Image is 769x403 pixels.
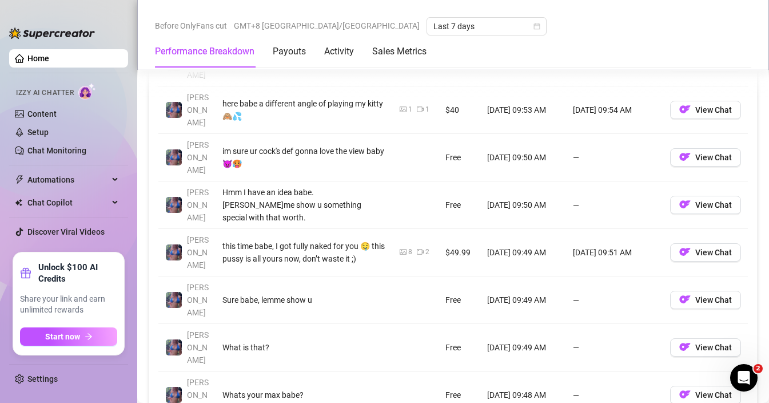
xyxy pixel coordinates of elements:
[27,128,49,137] a: Setup
[187,188,209,222] span: [PERSON_NAME]
[222,186,386,224] div: Hmm I have an idea babe. [PERSON_NAME]me show u something special with that worth.
[695,248,732,257] span: View Chat
[480,181,566,229] td: [DATE] 09:50 AM
[439,276,480,324] td: Free
[439,86,480,134] td: $40
[16,88,74,98] span: Izzy AI Chatter
[480,86,566,134] td: [DATE] 09:53 AM
[566,229,663,276] td: [DATE] 09:51 AM
[166,292,182,308] img: Jaylie
[670,203,741,212] a: OFView Chat
[20,327,117,346] button: Start nowarrow-right
[439,229,480,276] td: $49.99
[234,17,420,34] span: GMT+8 [GEOGRAPHIC_DATA]/[GEOGRAPHIC_DATA]
[670,101,741,119] button: OFView Chat
[425,247,429,258] div: 2
[679,341,691,353] img: OF
[695,105,732,114] span: View Chat
[566,181,663,229] td: —
[695,153,732,162] span: View Chat
[400,248,407,255] span: picture
[417,248,424,255] span: video-camera
[439,324,480,372] td: Free
[480,276,566,324] td: [DATE] 09:49 AM
[15,199,22,207] img: Chat Copilot
[222,97,386,123] div: here babe a different angle of playing my kitty🙈💦
[679,199,691,210] img: OF
[670,250,741,259] a: OFView Chat
[417,106,424,113] span: video-camera
[439,134,480,181] td: Free
[20,267,31,279] span: gift
[324,45,354,58] div: Activity
[38,262,117,285] strong: Unlock $100 AI Credits
[670,196,741,214] button: OFView Chat
[9,27,95,39] img: logo-BBDzfeDw.svg
[754,364,763,373] span: 2
[155,45,254,58] div: Performance Breakdown
[27,171,109,189] span: Automations
[439,181,480,229] td: Free
[222,389,386,401] div: Whats your max babe?
[222,145,386,170] div: im sure ur cock's def gonna love the view baby 😈🥵
[166,102,182,118] img: Jaylie
[166,387,182,403] img: Jaylie
[670,291,741,309] button: OFView Chat
[187,45,209,80] span: [PERSON_NAME]
[222,341,386,354] div: What is that?
[187,235,209,270] span: [PERSON_NAME]
[670,298,741,307] a: OFView Chat
[27,374,58,384] a: Settings
[670,108,741,117] a: OFView Chat
[27,54,49,63] a: Home
[670,338,741,357] button: OFView Chat
[222,240,386,265] div: this time babe, I got fully naked for you 🤤 this pussy is all yours now, don’t waste it ;)
[670,148,741,167] button: OFView Chat
[27,109,57,118] a: Content
[155,17,227,34] span: Before OnlyFans cut
[480,229,566,276] td: [DATE] 09:49 AM
[20,294,117,316] span: Share your link and earn unlimited rewards
[566,324,663,372] td: —
[85,333,93,341] span: arrow-right
[273,45,306,58] div: Payouts
[480,324,566,372] td: [DATE] 09:49 AM
[679,294,691,305] img: OF
[566,86,663,134] td: [DATE] 09:54 AM
[27,227,105,236] a: Discover Viral Videos
[15,175,24,184] span: thunderbolt
[679,104,691,115] img: OF
[27,193,109,212] span: Chat Copilot
[679,246,691,258] img: OF
[45,332,80,341] span: Start now
[27,146,86,155] a: Chat Monitoring
[679,389,691,400] img: OF
[695,343,732,352] span: View Chat
[425,104,429,115] div: 1
[166,149,182,165] img: Jaylie
[695,390,732,400] span: View Chat
[670,155,741,164] a: OFView Chat
[78,83,96,100] img: AI Chatter
[670,393,741,402] a: OFView Chat
[408,247,412,258] div: 8
[166,197,182,213] img: Jaylie
[670,243,741,262] button: OFView Chat
[670,345,741,354] a: OFView Chat
[533,23,540,30] span: calendar
[408,104,412,115] div: 1
[695,200,732,210] span: View Chat
[187,283,209,317] span: [PERSON_NAME]
[166,244,182,260] img: Jaylie
[730,364,758,392] iframe: Intercom live chat
[566,134,663,181] td: —
[187,93,209,127] span: [PERSON_NAME]
[166,339,182,355] img: Jaylie
[187,330,209,365] span: [PERSON_NAME]
[433,18,540,35] span: Last 7 days
[187,140,209,175] span: [PERSON_NAME]
[566,276,663,324] td: —
[480,134,566,181] td: [DATE] 09:50 AM
[222,294,386,306] div: Sure babe, lemme show u
[400,106,407,113] span: picture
